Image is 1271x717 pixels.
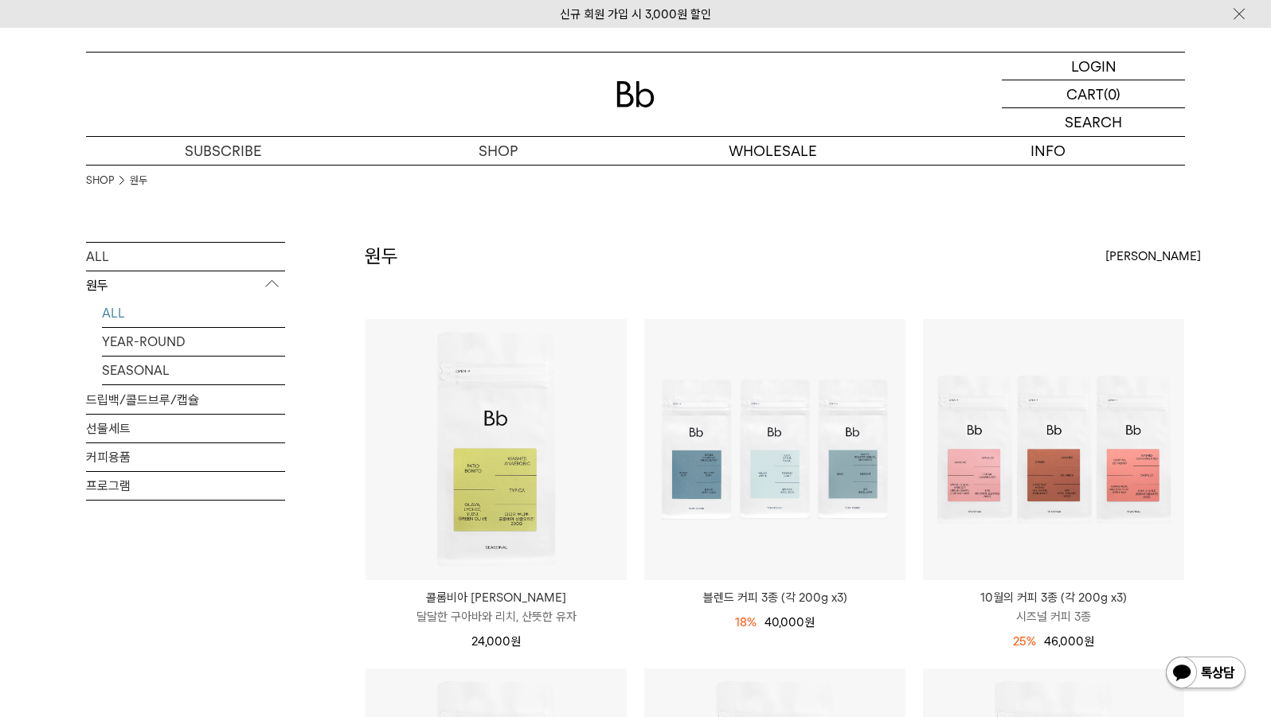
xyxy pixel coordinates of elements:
[86,271,285,300] p: 원두
[86,386,285,414] a: 드립백/콜드브루/캡슐
[1002,80,1185,108] a: CART (0)
[102,328,285,356] a: YEAR-ROUND
[366,588,627,626] a: 콜롬비아 [PERSON_NAME] 달달한 구아바와 리치, 산뜻한 유자
[102,299,285,327] a: ALL
[804,615,815,629] span: 원
[510,634,521,649] span: 원
[644,588,905,607] a: 블렌드 커피 3종 (각 200g x3)
[616,81,655,107] img: 로고
[1044,634,1094,649] span: 46,000
[86,243,285,271] a: ALL
[923,588,1184,607] p: 10월의 커피 3종 (각 200g x3)
[130,173,147,189] a: 원두
[1104,80,1120,107] p: (0)
[366,607,627,626] p: 달달한 구아바와 리치, 산뜻한 유자
[910,137,1185,165] p: INFO
[1065,108,1122,136] p: SEARCH
[1084,634,1094,649] span: 원
[86,137,361,165] a: SUBSCRIBE
[1105,247,1201,266] span: [PERSON_NAME]
[635,137,910,165] p: WHOLESALE
[765,615,815,629] span: 40,000
[86,472,285,500] a: 프로그램
[1071,53,1117,80] p: LOGIN
[86,415,285,442] a: 선물세트
[923,588,1184,626] a: 10월의 커피 3종 (각 200g x3) 시즈널 커피 3종
[366,319,627,580] img: 콜롬비아 파티오 보니토
[1164,655,1247,693] img: 카카오톡 채널 1:1 채팅 버튼
[735,613,757,632] div: 18%
[1013,632,1036,651] div: 25%
[361,137,635,165] a: SHOP
[923,607,1184,626] p: 시즈널 커피 3종
[102,357,285,384] a: SEASONAL
[86,173,114,189] a: SHOP
[471,634,521,649] span: 24,000
[86,443,285,471] a: 커피용품
[560,7,711,21] a: 신규 회원 가입 시 3,000원 할인
[644,319,905,580] img: 블렌드 커피 3종 (각 200g x3)
[366,588,627,607] p: 콜롬비아 [PERSON_NAME]
[365,243,398,270] h2: 원두
[1066,80,1104,107] p: CART
[1002,53,1185,80] a: LOGIN
[923,319,1184,580] img: 10월의 커피 3종 (각 200g x3)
